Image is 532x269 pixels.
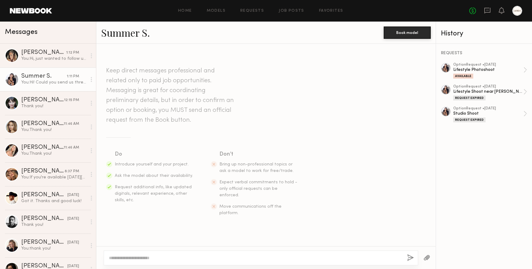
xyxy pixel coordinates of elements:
div: [PERSON_NAME] [21,145,64,151]
span: Ask the model about their availability. [115,174,193,178]
div: 11:46 AM [64,145,79,151]
a: optionRequest •[DATE]Lifestyle Shoot near [PERSON_NAME] TreeRequest Expired [453,85,527,100]
div: 11:46 AM [64,121,79,127]
a: optionRequest •[DATE]Lifestyle PhotoshootAvailable [453,63,527,79]
div: You: thank you! [21,246,87,251]
div: Thank you! [21,103,87,109]
div: Request Expired [453,96,486,100]
div: History [441,30,527,37]
div: [PERSON_NAME] [21,121,64,127]
div: Available [453,74,473,79]
a: Summer S. [101,26,150,39]
div: You: Thank you! [21,151,87,157]
div: You: If you're available [DATE][DATE] from 3:30-5:30 please send us three raw unedited selfies of... [21,174,87,180]
header: Keep direct messages professional and related only to paid job opportunities. Messaging is great ... [106,66,235,125]
div: 1:12 PM [66,50,79,56]
div: 12:15 PM [64,97,79,103]
button: Book model [384,26,431,39]
a: Home [178,9,192,13]
div: Studio Shoot [453,111,523,116]
div: option Request • [DATE] [453,63,523,67]
a: Models [207,9,226,13]
div: [PERSON_NAME] [21,97,64,103]
a: optionRequest •[DATE]Studio ShootRequest Expired [453,107,527,122]
div: [PERSON_NAME] [21,239,67,246]
div: Lifestyle Shoot near [PERSON_NAME] Tree [453,89,523,95]
div: [PERSON_NAME] [21,192,67,198]
div: Lifestyle Photoshoot [453,67,523,73]
div: [PERSON_NAME] [21,168,65,174]
div: Summer S. [21,73,67,79]
span: Expect verbal commitments to hold - only official requests can be enforced. [219,180,297,197]
div: 1:11 PM [67,74,79,79]
a: Book model [384,30,431,35]
div: [PERSON_NAME] [21,216,67,222]
div: You: Thank you! [21,127,87,133]
a: Job Posts [279,9,304,13]
div: option Request • [DATE] [453,85,523,89]
div: [DATE] [67,216,79,222]
div: REQUESTS [441,51,527,55]
span: Request additional info, like updated digitals, relevant experience, other skills, etc. [115,185,192,202]
div: [PERSON_NAME] [21,50,66,56]
div: Don’t [219,150,298,159]
div: You: Hi, just wanted to follow up on the above request - we are making the decision by [DATE] so ... [21,56,87,62]
div: Request Expired [453,117,486,122]
div: option Request • [DATE] [453,107,523,111]
a: Favorites [319,9,343,13]
div: You: Hi! Could you send us three raw unedited selfies of you wearing sunglasses? Front facing, 3/... [21,79,87,85]
span: Introduce yourself and your project. [115,162,189,166]
a: Requests [240,9,264,13]
div: Got it. Thanks and good luck! [21,198,87,204]
div: Do [115,150,194,159]
div: 8:37 PM [65,169,79,174]
span: Messages [5,29,38,36]
div: [DATE] [67,192,79,198]
div: [DATE] [67,240,79,246]
div: Thank you! [21,222,87,228]
span: Move communications off the platform. [219,205,282,215]
span: Bring up non-professional topics or ask a model to work for free/trade. [219,162,294,173]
